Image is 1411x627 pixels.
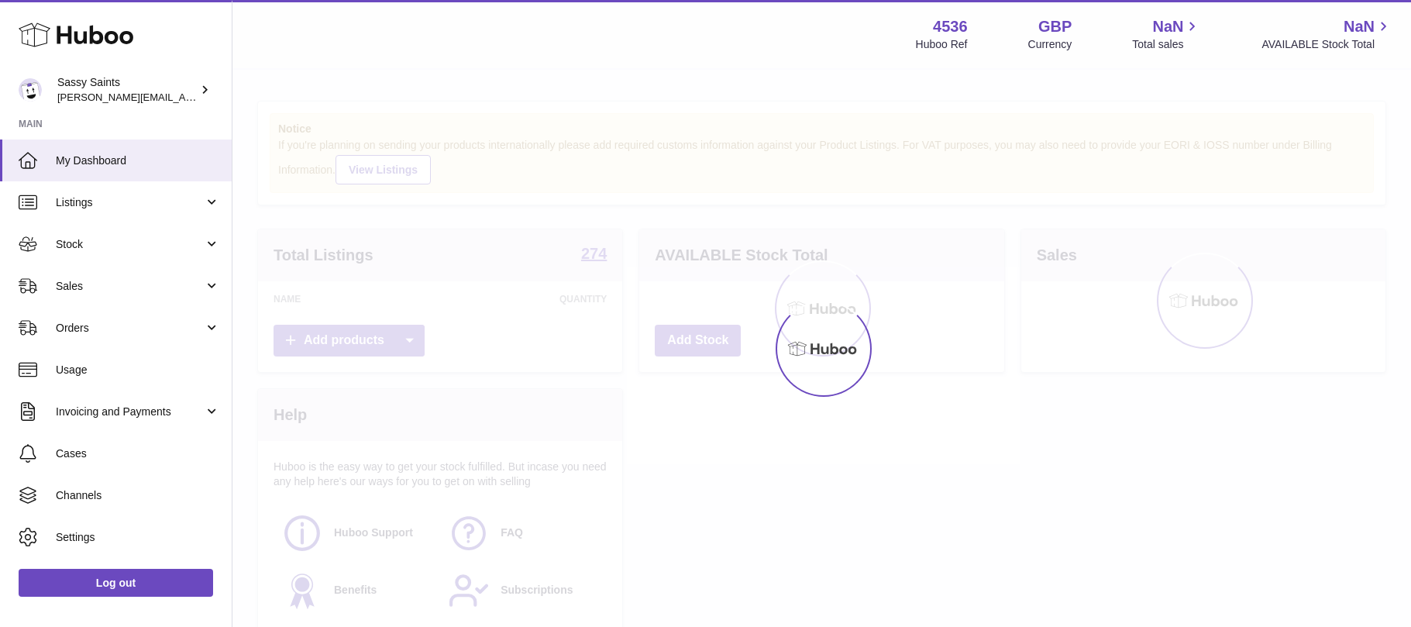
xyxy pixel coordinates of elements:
[1038,16,1072,37] strong: GBP
[56,321,204,336] span: Orders
[916,37,968,52] div: Huboo Ref
[56,530,220,545] span: Settings
[56,237,204,252] span: Stock
[57,91,311,103] span: [PERSON_NAME][EMAIL_ADDRESS][DOMAIN_NAME]
[19,78,42,102] img: ramey@sassysaints.com
[1261,16,1392,52] a: NaN AVAILABLE Stock Total
[1028,37,1072,52] div: Currency
[56,279,204,294] span: Sales
[1132,16,1201,52] a: NaN Total sales
[19,569,213,597] a: Log out
[56,153,220,168] span: My Dashboard
[1344,16,1375,37] span: NaN
[933,16,968,37] strong: 4536
[57,75,197,105] div: Sassy Saints
[56,363,220,377] span: Usage
[1132,37,1201,52] span: Total sales
[1261,37,1392,52] span: AVAILABLE Stock Total
[56,405,204,419] span: Invoicing and Payments
[1152,16,1183,37] span: NaN
[56,195,204,210] span: Listings
[56,446,220,461] span: Cases
[56,488,220,503] span: Channels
